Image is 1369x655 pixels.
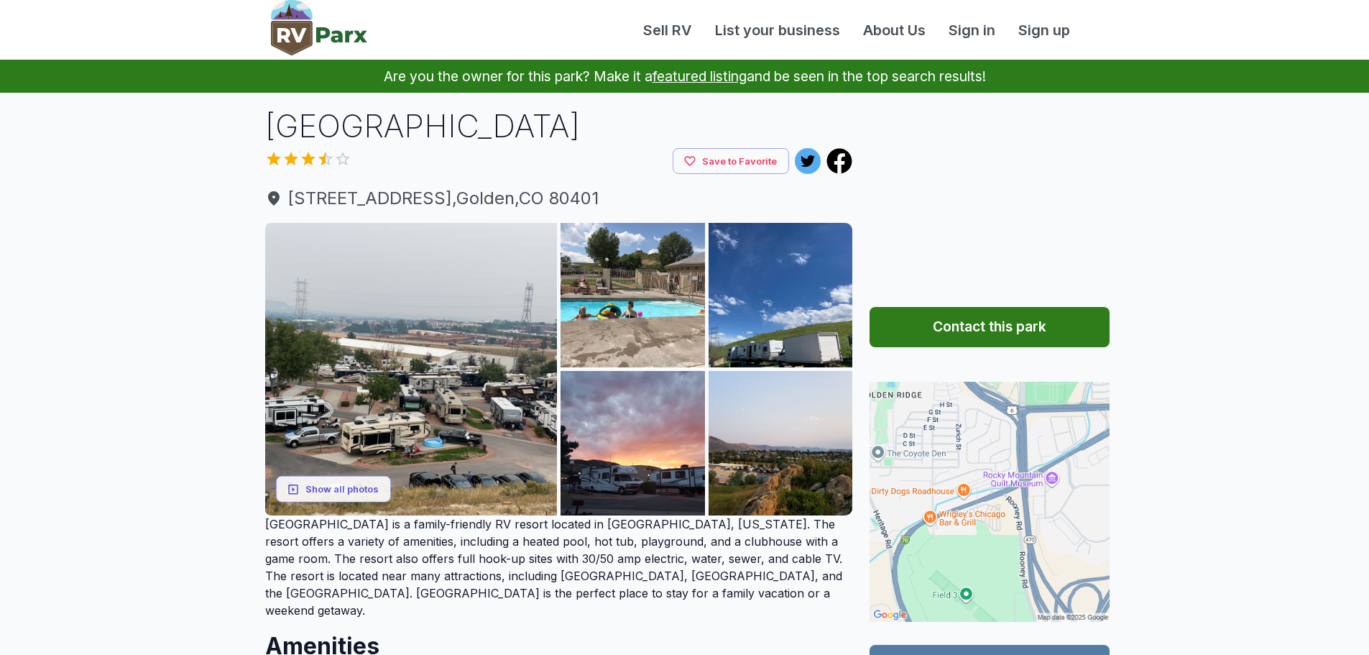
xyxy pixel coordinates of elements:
[673,148,789,175] button: Save to Favorite
[709,371,853,516] img: AAcXr8rb7hHTraW7nLwzERJavViJ8BRfwRic_wePhKpHw5j6mH99G4iggB2LSbFOQum2httgyziCycRcmnGuce1ntGGCp-MFp...
[870,307,1110,347] button: Contact this park
[704,19,852,41] a: List your business
[632,19,704,41] a: Sell RV
[265,104,853,148] h1: [GEOGRAPHIC_DATA]
[265,223,558,516] img: AAcXr8qOjmHe5Ga6Jq2shB3-_pvyT5tt4LOe0OGvvxK1RMznO29UGt7ahs3Bk3zFqsZhfvQmAFtN62EeDhOiXTOlDWeVGiYnl...
[17,60,1352,93] p: Are you the owner for this park? Make it a and be seen in the top search results!
[276,476,391,503] button: Show all photos
[265,185,853,211] span: [STREET_ADDRESS] , Golden , CO 80401
[265,185,853,211] a: [STREET_ADDRESS],Golden,CO 80401
[561,371,705,516] img: AAcXr8oRxoHdI5AkY4v9rAaWaupcqOC9NrlNfc12yndFSFva5WpN0_4Dn81iT__ErT9_X6ockuRTVknQuInouuoHInnUdFrFQ...
[653,68,747,85] a: featured listing
[265,516,853,619] p: [GEOGRAPHIC_DATA] is a family-friendly RV resort located in [GEOGRAPHIC_DATA], [US_STATE]. The re...
[870,382,1110,622] img: Map for Dakota Ridge RV Resort
[1007,19,1082,41] a: Sign up
[870,104,1110,284] iframe: Advertisement
[937,19,1007,41] a: Sign in
[852,19,937,41] a: About Us
[561,223,705,367] img: AAcXr8qhYYm2OXxuSbsRMz6xhBX6jlyV3j1b1bC1aDpVPVomjDLG9Zr4jIdWkVc2aLj5xPBrCg_-rOHJK25LyFDnS9RpH9Eyi...
[709,223,853,367] img: AAcXr8psaQLF6T-tW2V-YO4AVvfnkoC8N46xi9Rh-kzDYYJzF9PWLb5LuclEzisOaqZA0cytxCl5HYU8Wi07cBb9qhaklRWNg...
